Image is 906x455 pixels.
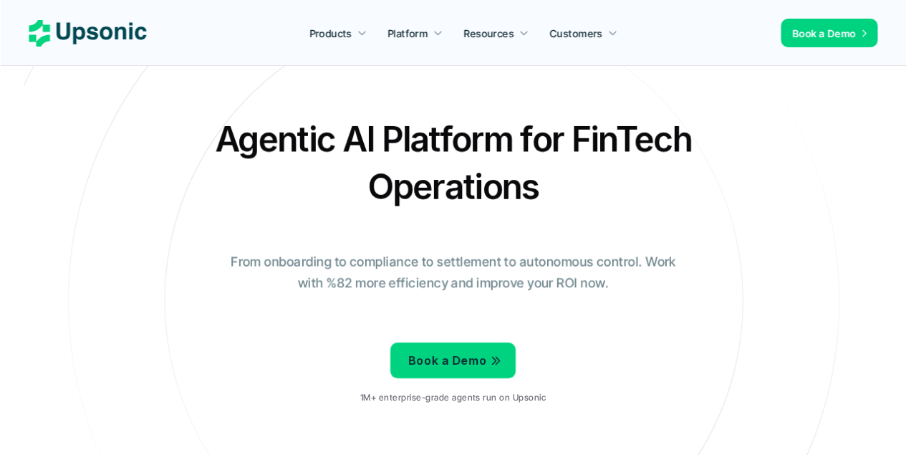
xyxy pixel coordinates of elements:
[408,353,486,368] span: Book a Demo
[309,26,352,41] p: Products
[221,252,686,294] p: From onboarding to compliance to settlement to autonomous control. Work with %82 more efficiency ...
[360,393,546,403] p: 1M+ enterprise-grade agents run on Upsonic
[390,343,516,378] a: Book a Demo
[550,26,603,41] p: Customers
[387,26,428,41] p: Platform
[464,26,514,41] p: Resources
[203,115,704,211] h2: Agentic AI Platform for FinTech Operations
[781,19,877,47] a: Book a Demo
[301,20,375,46] a: Products
[792,27,856,39] span: Book a Demo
